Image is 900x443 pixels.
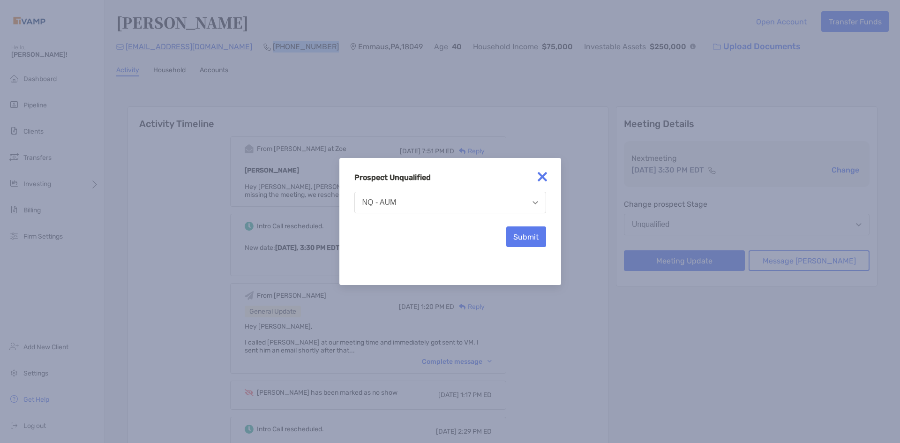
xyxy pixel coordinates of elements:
div: NQ - AUM [362,198,397,207]
button: Submit [506,226,546,247]
h4: Prospect Unqualified [354,173,546,182]
img: close modal icon [533,167,552,186]
img: Open dropdown arrow [532,201,538,204]
button: NQ - AUM [354,192,546,213]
